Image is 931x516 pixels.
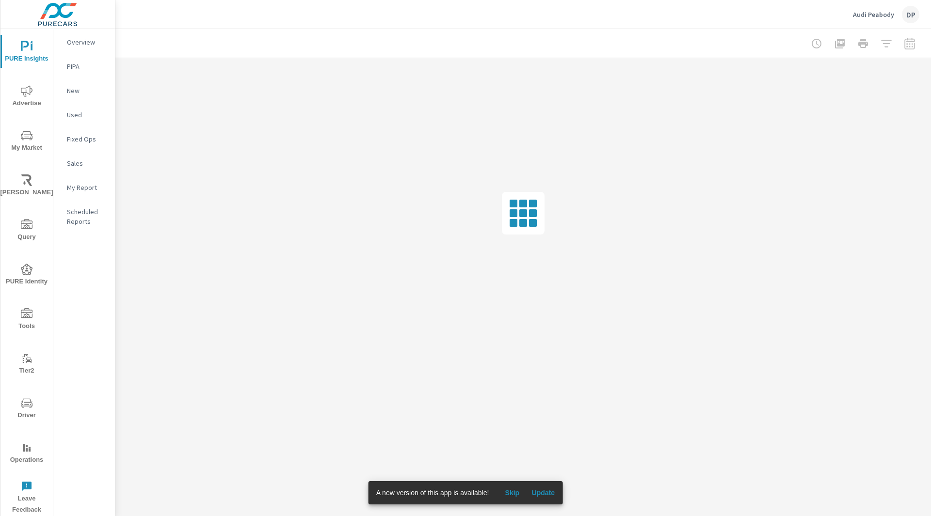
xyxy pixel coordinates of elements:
[376,489,489,497] span: A new version of this app is available!
[67,110,107,120] p: Used
[53,108,115,122] div: Used
[3,219,50,243] span: Query
[500,488,524,497] span: Skip
[3,353,50,376] span: Tier2
[3,442,50,466] span: Operations
[67,183,107,192] p: My Report
[497,485,528,500] button: Skip
[53,59,115,74] div: PIPA
[67,62,107,71] p: PIPA
[53,180,115,195] div: My Report
[902,6,919,23] div: DP
[531,488,555,497] span: Update
[53,132,115,146] div: Fixed Ops
[3,397,50,421] span: Driver
[3,264,50,287] span: PURE Identity
[3,174,50,198] span: [PERSON_NAME]
[3,308,50,332] span: Tools
[67,207,107,226] p: Scheduled Reports
[3,85,50,109] span: Advertise
[528,485,559,500] button: Update
[67,134,107,144] p: Fixed Ops
[53,156,115,171] div: Sales
[53,35,115,49] div: Overview
[67,86,107,95] p: New
[3,130,50,154] span: My Market
[53,204,115,229] div: Scheduled Reports
[3,481,50,516] span: Leave Feedback
[3,41,50,64] span: PURE Insights
[67,158,107,168] p: Sales
[53,83,115,98] div: New
[67,37,107,47] p: Overview
[853,10,894,19] p: Audi Peabody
